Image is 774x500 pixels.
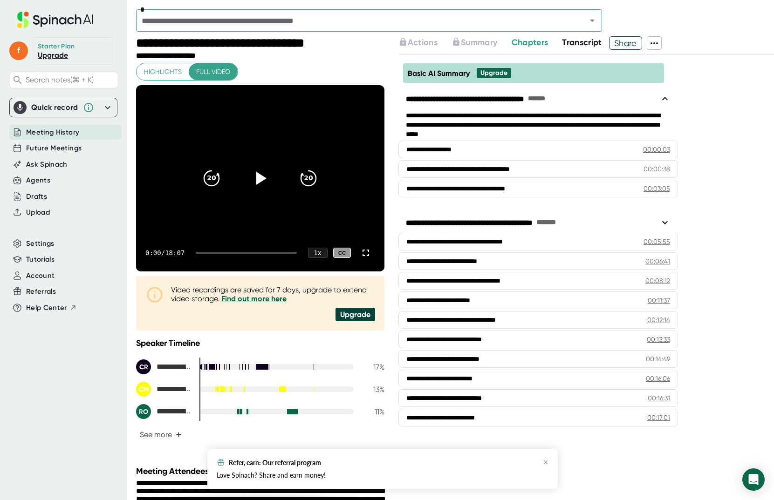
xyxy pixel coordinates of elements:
button: See more+ [136,426,185,443]
span: Full video [196,66,230,78]
div: 00:17:01 [647,413,670,422]
button: Share [609,36,642,50]
div: Upgrade [480,69,507,77]
div: 00:14:49 [646,354,670,364]
div: RO [136,404,151,419]
a: Upgrade [38,51,68,60]
button: Drafts [26,191,47,202]
button: Actions [398,36,438,49]
div: 00:16:06 [646,374,670,383]
div: Upgrade to access [398,36,452,50]
div: 00:00:03 [643,145,670,154]
div: Clemencia Rodriguez [136,359,192,374]
div: 00:08:12 [645,276,670,285]
span: Actions [408,37,438,47]
div: 00:13:33 [647,335,670,344]
div: 13 % [361,385,384,394]
button: Help Center [26,303,77,313]
span: Chapters [512,37,548,47]
div: Rafael Obregon [136,404,192,419]
span: + [176,431,182,439]
div: Starter Plan [38,42,75,51]
div: Open Intercom Messenger [742,468,765,491]
div: 00:16:31 [648,393,670,403]
div: Quick record [31,103,78,112]
span: Highlights [144,66,182,78]
div: Meeting Attendees [136,466,387,477]
button: Meeting History [26,127,79,138]
div: Quick record [14,98,113,117]
div: CR [136,359,151,374]
span: Search notes (⌘ + K) [26,75,94,84]
div: 00:00:38 [644,164,670,174]
div: 17 % [361,363,384,372]
div: 1 x [308,248,328,258]
span: f [9,41,28,60]
div: 00:03:05 [644,184,670,193]
button: Settings [26,238,55,249]
div: CM [136,382,151,397]
div: 00:12:14 [647,315,670,324]
span: Basic AI Summary [408,69,470,78]
div: 00:05:55 [644,237,670,246]
button: Transcript [562,36,602,49]
div: 00:06:41 [645,257,670,266]
button: Highlights [137,63,189,81]
div: Video recordings are saved for 7 days, upgrade to extend video storage. [171,285,375,303]
button: Referrals [26,286,56,297]
div: Upgrade [336,308,375,321]
span: Help Center [26,303,67,313]
span: Summary [461,37,497,47]
div: CC [333,248,351,258]
button: Chapters [512,36,548,49]
div: 00:11:37 [648,296,670,305]
button: Upload [26,207,50,218]
span: Transcript [562,37,602,47]
button: Agents [26,175,50,186]
div: Claudia Magallanes [136,382,192,397]
button: Ask Spinach [26,159,68,170]
button: Tutorials [26,254,55,265]
span: Share [610,35,642,51]
div: Speaker Timeline [136,338,384,348]
div: 11 % [361,407,384,416]
div: 0:00 / 18:07 [145,249,185,257]
button: Account [26,270,55,281]
button: Future Meetings [26,143,82,154]
button: Full video [189,63,238,81]
button: Open [586,14,599,27]
button: Summary [452,36,497,49]
div: Upgrade to access [452,36,511,50]
a: Find out more here [221,294,287,303]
